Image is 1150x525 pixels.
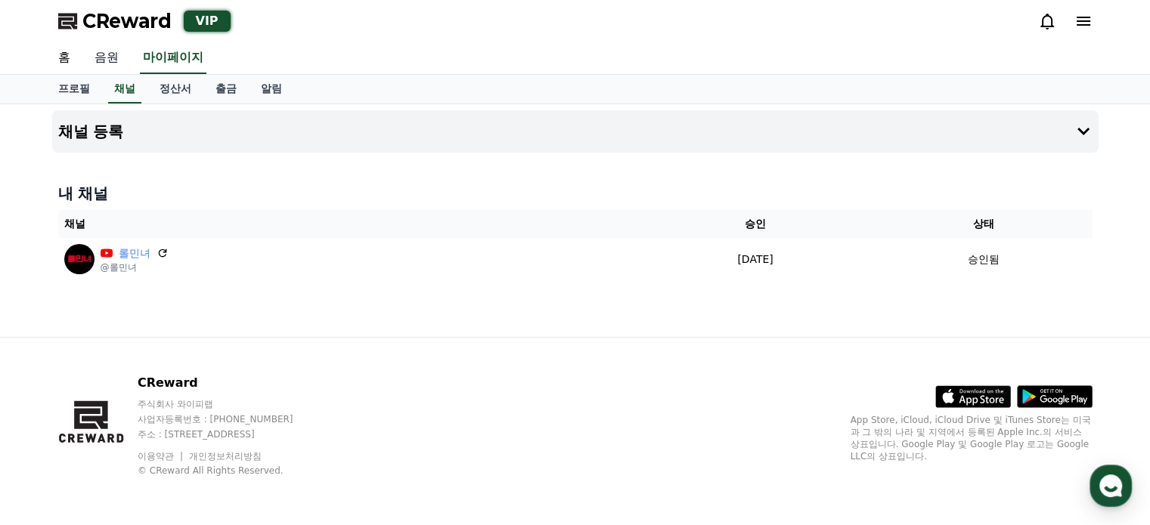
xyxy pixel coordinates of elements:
[138,451,185,462] a: 이용약관
[138,413,322,425] p: 사업자등록번호 : [PHONE_NUMBER]
[874,210,1092,238] th: 상태
[82,9,172,33] span: CReward
[138,465,322,477] p: © CReward All Rights Reserved.
[138,423,157,435] span: 대화
[46,75,102,103] a: 프로필
[101,261,169,273] p: @롤민녀
[138,398,322,410] p: 주식회사 와이피랩
[58,9,172,33] a: CReward
[46,42,82,74] a: 홈
[58,210,637,238] th: 채널
[643,252,869,267] p: [DATE]
[119,246,150,261] a: 롤민녀
[195,400,290,437] a: 설정
[249,75,294,103] a: 알림
[108,75,141,103] a: 채널
[48,422,57,434] span: 홈
[189,451,262,462] a: 개인정보처리방침
[138,428,322,440] p: 주소 : [STREET_ADDRESS]
[234,422,252,434] span: 설정
[138,374,322,392] p: CReward
[58,183,1093,204] h4: 내 채널
[184,11,231,32] div: VIP
[967,252,999,267] p: 승인됨
[637,210,875,238] th: 승인
[58,123,124,140] h4: 채널 등록
[52,110,1099,153] button: 채널 등록
[203,75,249,103] a: 출금
[100,400,195,437] a: 대화
[147,75,203,103] a: 정산서
[5,400,100,437] a: 홈
[851,414,1093,462] p: App Store, iCloud, iCloud Drive 및 iTunes Store는 미국과 그 밖의 나라 및 지역에서 등록된 Apple Inc.의 서비스 상표입니다. Goo...
[64,244,95,274] img: 롤민녀
[140,42,206,74] a: 마이페이지
[82,42,131,74] a: 음원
